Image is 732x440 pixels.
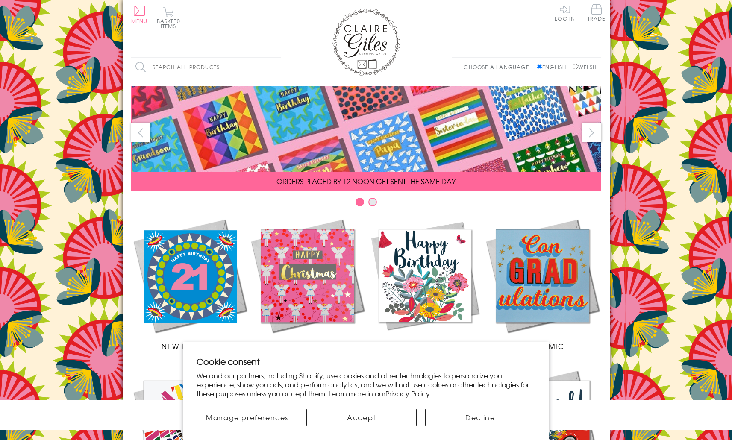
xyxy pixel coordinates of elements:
span: New Releases [162,341,218,351]
a: Academic [484,217,601,351]
a: Trade [588,4,606,23]
button: Accept [306,409,417,426]
span: Menu [131,17,148,25]
span: 0 items [161,17,180,30]
span: ORDERS PLACED BY 12 NOON GET SENT THE SAME DAY [276,176,456,186]
a: Privacy Policy [385,388,430,399]
a: New Releases [131,217,249,351]
a: Christmas [249,217,366,351]
button: next [582,123,601,142]
button: Carousel Page 2 [368,198,377,206]
span: Trade [588,4,606,21]
p: We and our partners, including Shopify, use cookies and other technologies to personalize your ex... [197,371,535,398]
button: Basket0 items [157,7,180,29]
button: Carousel Page 1 (Current Slide) [356,198,364,206]
span: Christmas [285,341,329,351]
input: English [537,64,542,69]
span: Birthdays [404,341,445,351]
img: Claire Giles Greetings Cards [332,9,400,76]
button: prev [131,123,150,142]
input: Welsh [573,64,578,69]
button: Decline [425,409,535,426]
h2: Cookie consent [197,355,535,367]
label: Welsh [573,63,597,71]
button: Manage preferences [197,409,298,426]
label: English [537,63,570,71]
input: Search all products [131,58,281,77]
span: Academic [520,341,564,351]
div: Carousel Pagination [131,197,601,211]
a: Log In [555,4,575,21]
input: Search [272,58,281,77]
a: Birthdays [366,217,484,351]
button: Menu [131,6,148,23]
span: Manage preferences [206,412,288,422]
p: Choose a language: [464,63,535,71]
